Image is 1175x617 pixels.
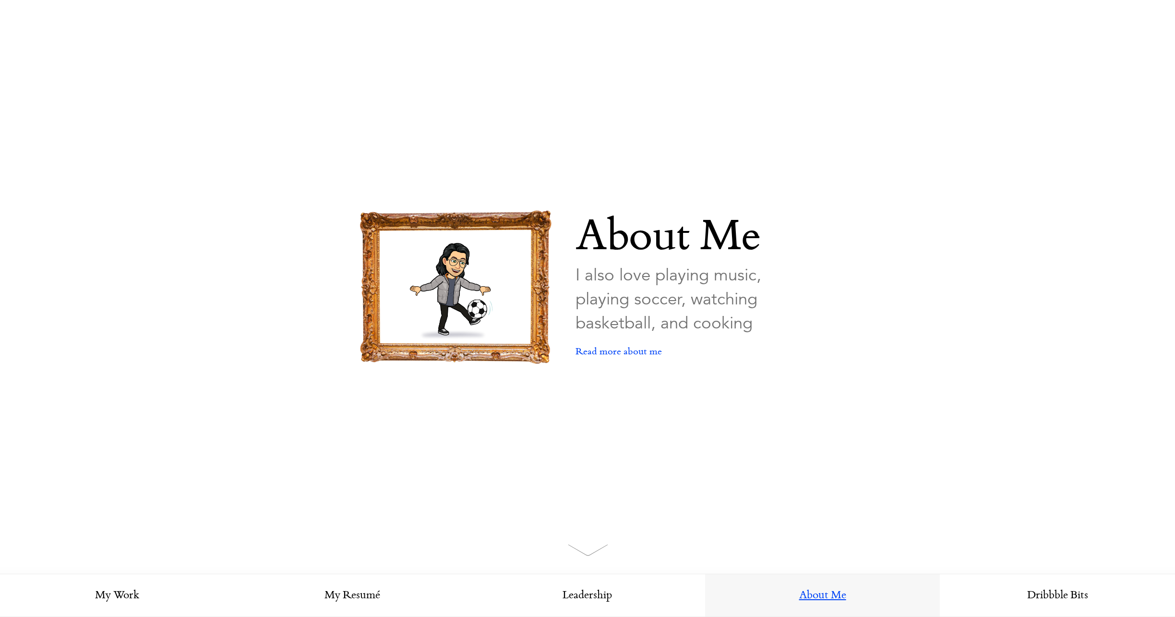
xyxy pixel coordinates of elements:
p: I also love playing music, playing soccer, watching basketball, and cooking [576,263,815,335]
img: picture-frame.png [360,210,552,364]
img: arrow.svg [568,544,608,556]
a: Read more about me [576,335,662,369]
p: About Me [576,210,815,268]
